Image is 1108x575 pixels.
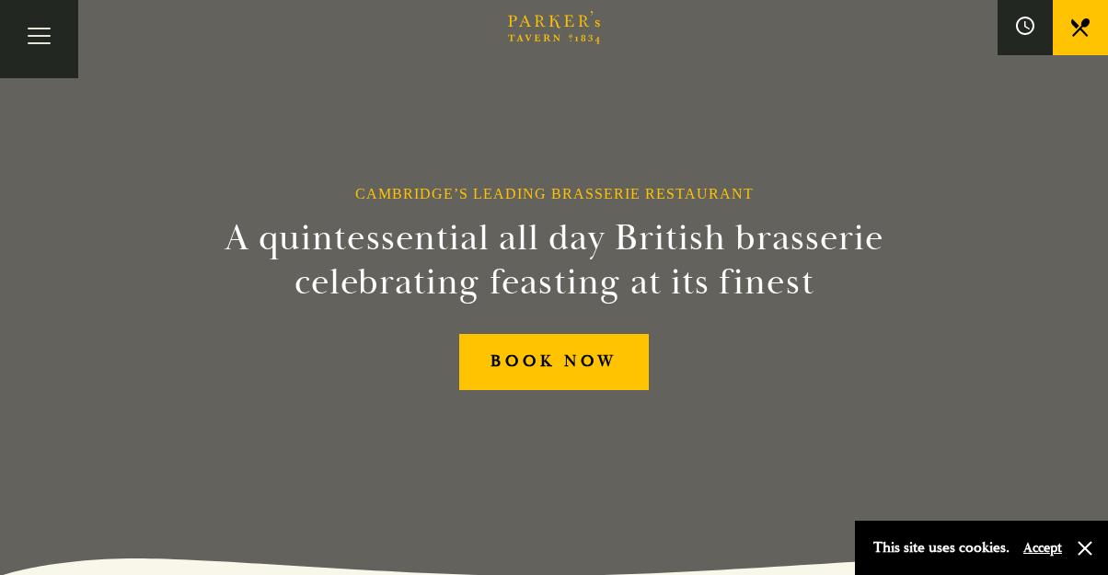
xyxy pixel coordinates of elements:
[873,535,1010,561] p: This site uses cookies.
[134,216,974,305] h2: A quintessential all day British brasserie celebrating feasting at its finest
[355,185,754,202] h1: Cambridge’s Leading Brasserie Restaurant
[459,334,649,390] a: BOOK NOW
[1023,539,1062,557] button: Accept
[1076,539,1094,558] button: Close and accept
